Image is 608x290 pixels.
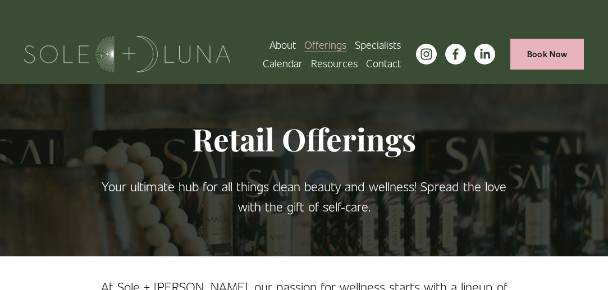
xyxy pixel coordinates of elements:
img: Sole + Luna [24,36,230,72]
a: Calendar [263,54,303,72]
a: Specialists [355,35,401,54]
span: Resources [311,55,358,72]
a: instagram-unauth [416,44,437,65]
a: Book Now [510,39,583,70]
a: folder dropdown [304,35,346,54]
a: About [269,35,296,54]
a: Contact [366,54,401,72]
h1: Retail Offerings [94,120,514,158]
a: facebook-unauth [445,44,466,65]
a: folder dropdown [311,54,358,72]
span: Offerings [304,36,346,53]
a: LinkedIn [474,44,495,65]
p: Your ultimate hub for all things clean beauty and wellness! Spread the love with the gift of self... [94,176,514,217]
